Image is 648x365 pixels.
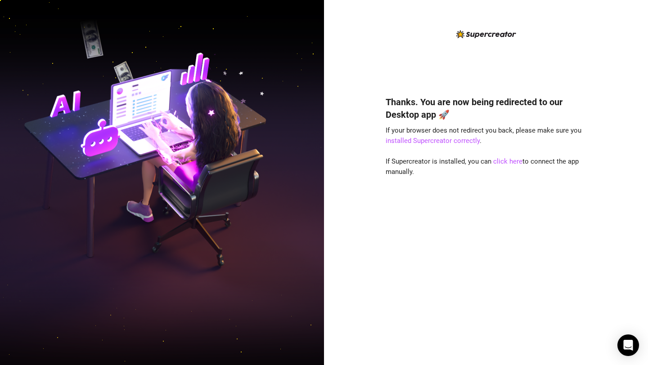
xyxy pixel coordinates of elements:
img: logo-BBDzfeDw.svg [456,30,516,38]
span: If your browser does not redirect you back, please make sure you . [386,126,581,145]
span: If Supercreator is installed, you can to connect the app manually. [386,157,579,176]
h4: Thanks. You are now being redirected to our Desktop app 🚀 [386,96,586,121]
div: Open Intercom Messenger [617,334,639,356]
a: click here [493,157,522,165]
a: installed Supercreator correctly [386,137,480,145]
